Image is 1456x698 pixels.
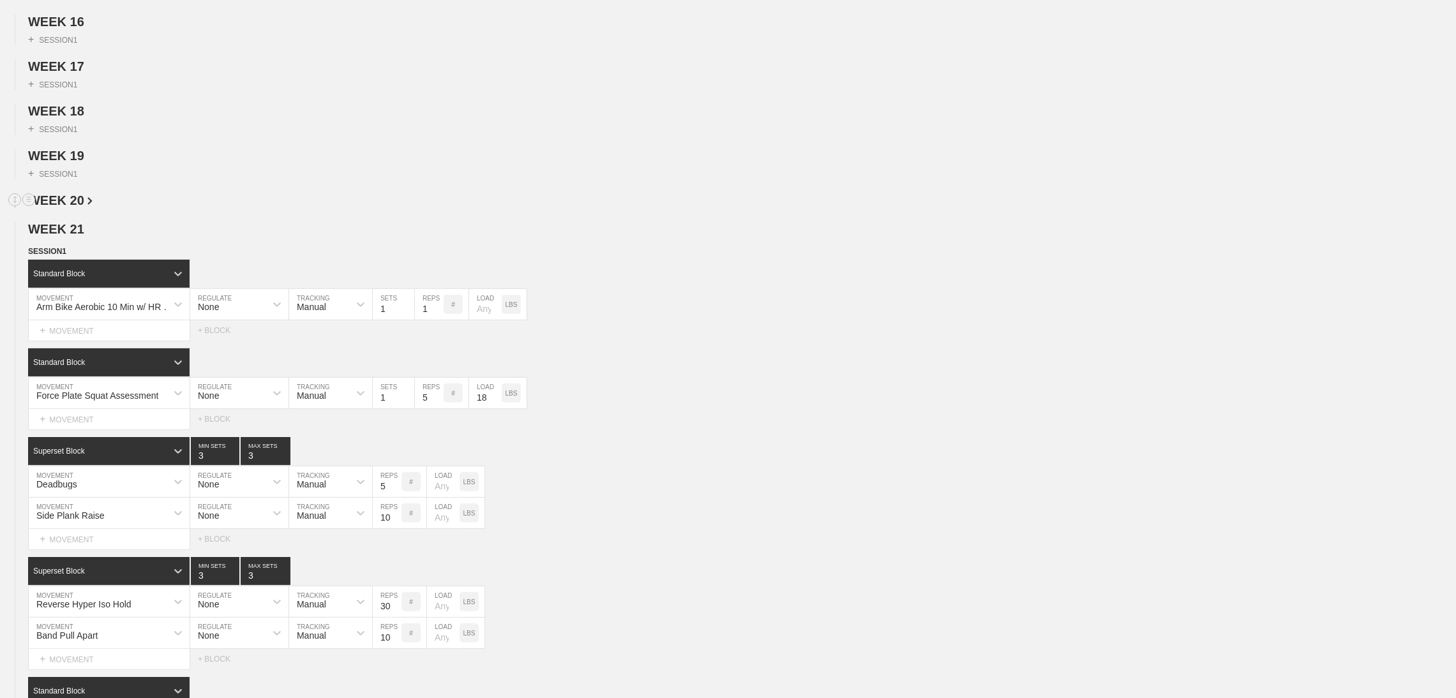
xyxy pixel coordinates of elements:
[198,326,243,335] div: + BLOCK
[427,498,460,528] input: Any
[28,649,190,670] div: MOVEMENT
[1392,637,1456,698] iframe: Chat Widget
[40,533,45,544] span: +
[241,437,290,465] input: None
[297,510,326,521] div: Manual
[87,197,93,205] img: carrot_right.png
[28,34,77,45] div: SESSION 1
[427,618,460,648] input: Any
[28,78,77,90] div: SESSION 1
[409,479,413,486] p: #
[28,123,77,135] div: SESSION 1
[469,289,502,320] input: Any
[297,390,326,401] div: Manual
[198,655,243,664] div: + BLOCK
[469,378,502,408] input: Any
[451,390,455,397] p: #
[409,510,413,517] p: #
[28,247,66,256] span: SESSION 1
[506,390,518,397] p: LBS
[28,193,93,207] span: WEEK 20
[28,409,190,430] div: MOVEMENT
[427,466,460,497] input: Any
[297,630,326,641] div: Manual
[28,78,34,89] span: +
[40,653,45,664] span: +
[463,510,476,517] p: LBS
[40,325,45,336] span: +
[28,15,84,29] span: WEEK 16
[28,168,77,179] div: SESSION 1
[28,320,190,341] div: MOVEMENT
[36,599,131,609] div: Reverse Hyper Iso Hold
[28,104,84,118] span: WEEK 18
[36,630,98,641] div: Band Pull Apart
[198,510,219,521] div: None
[241,557,290,585] input: None
[33,567,85,575] div: Superset Block
[198,390,219,401] div: None
[297,302,326,312] div: Manual
[297,479,326,489] div: Manual
[33,447,85,456] div: Superset Block
[28,149,84,163] span: WEEK 19
[409,598,413,605] p: #
[198,302,219,312] div: None
[28,59,84,73] span: WEEK 17
[36,479,77,489] div: Deadbugs
[28,34,34,45] span: +
[40,413,45,424] span: +
[451,301,455,308] p: #
[506,301,518,308] p: LBS
[297,599,326,609] div: Manual
[33,687,85,695] div: Standard Block
[36,510,105,521] div: Side Plank Raise
[28,529,190,550] div: MOVEMENT
[28,123,34,134] span: +
[33,358,85,367] div: Standard Block
[198,415,243,424] div: + BLOCK
[36,302,175,312] div: Arm Bike Aerobic 10 Min w/ HR at >120 BPM
[409,630,413,637] p: #
[198,535,243,544] div: + BLOCK
[198,599,219,609] div: None
[28,222,84,236] span: WEEK 21
[463,479,476,486] p: LBS
[33,269,85,278] div: Standard Block
[463,630,476,637] p: LBS
[198,479,219,489] div: None
[36,390,158,401] div: Force Plate Squat Assessment
[427,586,460,617] input: Any
[198,630,219,641] div: None
[28,168,34,179] span: +
[463,598,476,605] p: LBS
